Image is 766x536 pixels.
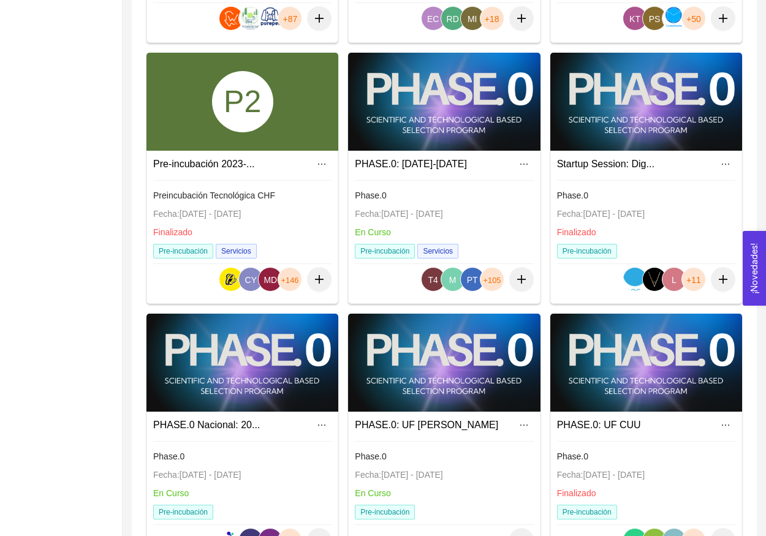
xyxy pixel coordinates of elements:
[355,209,442,219] span: Fecha: [DATE] - [DATE]
[355,244,415,259] span: Pre-incubación
[447,7,459,31] span: RD
[245,268,257,292] span: CY
[711,6,735,31] button: plus
[449,268,457,292] span: M
[686,268,701,292] span: +11
[153,209,241,219] span: Fecha: [DATE] - [DATE]
[307,267,332,292] button: plus
[557,244,617,259] span: Pre-incubación
[711,274,735,285] span: plus
[711,13,735,24] span: plus
[355,191,386,200] span: Phase.0
[557,505,617,519] span: Pre-incubación
[355,451,386,461] span: Phase.0
[428,268,438,292] span: T4
[643,268,666,291] img: 1712100558539-visium%20logo%20(2).png
[509,267,534,292] button: plus
[716,415,735,435] button: ellipsis
[153,470,241,480] span: Fecha: [DATE] - [DATE]
[514,415,534,435] button: ellipsis
[509,6,534,31] button: plus
[557,470,645,480] span: Fecha: [DATE] - [DATE]
[239,7,262,30] img: 1642237474424-1.png
[743,231,766,306] button: Open Feedback Widget
[557,209,645,219] span: Fecha: [DATE] - [DATE]
[216,244,257,259] span: Servicios
[468,7,477,31] span: MI
[629,7,640,31] span: KT
[485,7,499,31] span: +18
[557,159,654,169] a: Startup Session: Dig...
[153,451,184,461] span: Phase.0
[313,420,331,430] span: ellipsis
[219,268,243,291] img: 1718985808943-IMAGOO.APPS.jpg
[153,159,254,169] a: Pre-incubación 2023-...
[153,420,260,430] a: PHASE.0 Nacional: 20...
[355,420,498,430] a: PHASE.0: UF [PERSON_NAME]
[153,488,189,498] span: En Curso
[281,269,299,292] span: +146
[307,13,332,24] span: plus
[355,227,390,237] span: En Curso
[483,269,501,292] span: +105
[307,6,332,31] button: plus
[557,488,596,498] span: Finalizado
[649,7,661,31] span: PS
[711,267,735,292] button: plus
[557,191,588,200] span: Phase.0
[514,154,534,174] button: ellipsis
[355,159,467,169] a: PHASE.0: [DATE]-[DATE]
[307,274,332,285] span: plus
[515,159,533,169] span: ellipsis
[212,71,273,132] div: P2
[716,159,735,169] span: ellipsis
[557,227,596,237] span: Finalizado
[557,451,588,461] span: Phase.0
[623,268,647,291] img: 1708920434561-Logo%20clases%20yoga%20-%20Azul.png
[509,274,534,285] span: plus
[716,154,735,174] button: ellipsis
[467,268,478,292] span: PT
[313,159,331,169] span: ellipsis
[686,7,701,31] span: +50
[153,505,213,519] span: Pre-incubación
[716,420,735,430] span: ellipsis
[355,505,415,519] span: Pre-incubación
[153,191,275,200] span: Preincubación Tecnológica CHF
[557,420,641,430] a: PHASE.0: UF CUU
[219,7,243,30] img: 1631894011622-Copia%20de%20Copia%20de%20WR%20-%20Portada%20Website.png
[417,244,458,259] span: Servicios
[515,420,533,430] span: ellipsis
[153,227,192,237] span: Finalizado
[672,268,677,292] span: L
[312,154,332,174] button: ellipsis
[264,268,277,292] span: MD
[427,7,439,31] span: EC
[355,470,442,480] span: Fecha: [DATE] - [DATE]
[283,7,297,31] span: +87
[312,415,332,435] button: ellipsis
[259,7,282,30] img: 1646851899934-Purepet%20Logo%20Vectores.png
[509,13,534,24] span: plus
[662,7,686,30] img: 1665265282247-logo%20cryptostocks.png
[355,488,390,498] span: En Curso
[153,244,213,259] span: Pre-incubación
